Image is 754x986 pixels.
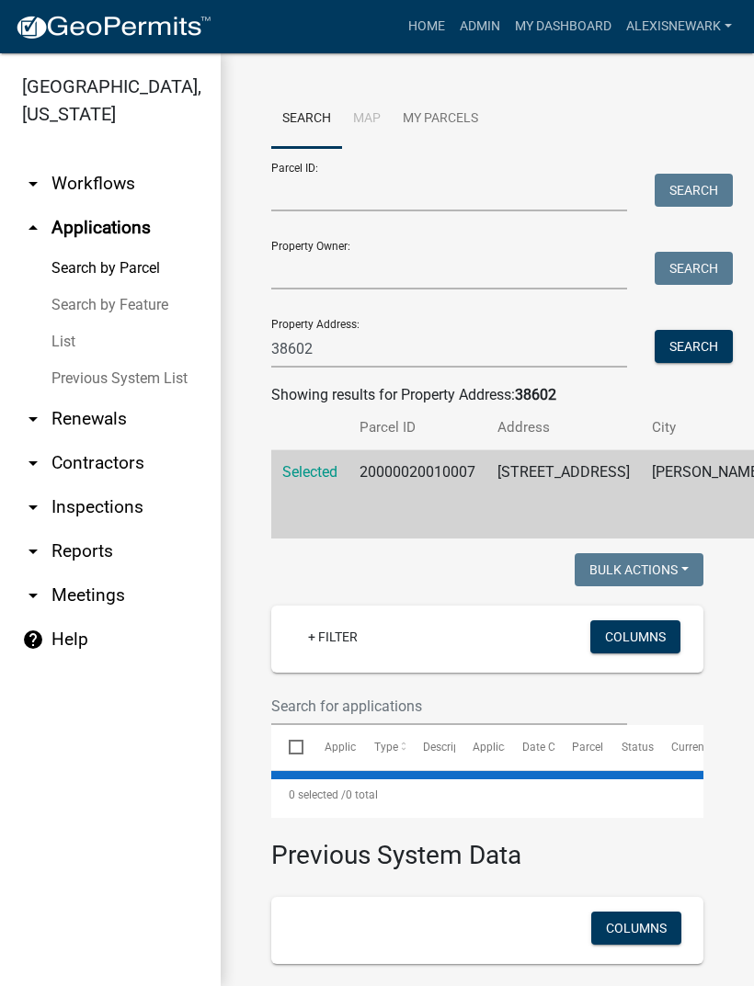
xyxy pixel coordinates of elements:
a: Selected [282,463,337,481]
h3: Previous System Data [271,818,703,875]
a: Admin [452,9,508,44]
th: Address [486,406,641,449]
span: Date Created [522,741,587,754]
div: Showing results for Property Address: [271,384,703,406]
button: Columns [590,620,680,653]
i: arrow_drop_down [22,173,44,195]
span: 0 selected / [289,788,346,801]
i: arrow_drop_down [22,584,44,606]
th: Parcel ID [348,406,486,449]
datatable-header-cell: Applicant [455,725,505,769]
a: Home [401,9,452,44]
button: Search [655,330,733,363]
a: + Filter [293,620,372,653]
span: Applicant [473,741,520,754]
span: Current Activity [671,741,748,754]
datatable-header-cell: Type [356,725,406,769]
i: arrow_drop_up [22,217,44,239]
button: Search [655,252,733,285]
span: Description [423,741,479,754]
span: Type [374,741,398,754]
div: 0 total [271,772,703,818]
i: arrow_drop_down [22,452,44,474]
span: Parcel ID [572,741,616,754]
i: arrow_drop_down [22,496,44,518]
button: Search [655,174,733,207]
i: help [22,629,44,651]
strong: 38602 [515,386,556,403]
datatable-header-cell: Application Number [306,725,356,769]
datatable-header-cell: Parcel ID [554,725,604,769]
i: arrow_drop_down [22,408,44,430]
a: My Parcels [392,90,489,149]
td: 20000020010007 [348,450,486,539]
input: Search for applications [271,687,627,725]
a: My Dashboard [508,9,619,44]
datatable-header-cell: Date Created [505,725,554,769]
datatable-header-cell: Current Activity [654,725,703,769]
span: Status [622,741,654,754]
span: Application Number [325,741,425,754]
button: Bulk Actions [575,553,703,586]
datatable-header-cell: Status [604,725,654,769]
a: alexisnewark [619,9,739,44]
td: [STREET_ADDRESS] [486,450,641,539]
datatable-header-cell: Select [271,725,306,769]
a: Search [271,90,342,149]
datatable-header-cell: Description [406,725,455,769]
i: arrow_drop_down [22,540,44,562]
button: Columns [591,912,681,945]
